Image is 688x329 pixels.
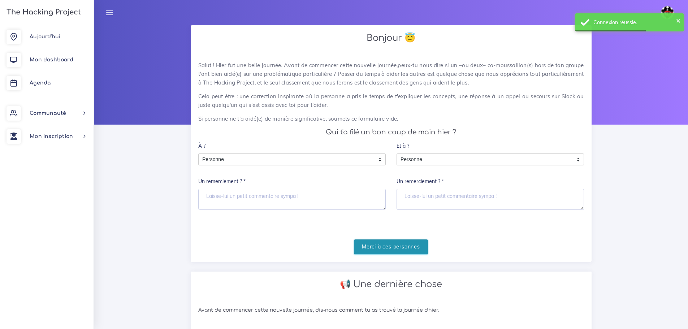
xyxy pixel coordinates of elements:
[198,307,584,313] h6: Avant de commencer cette nouvelle journée, dis-nous comment tu as trouvé la journée d'hier.
[30,111,66,116] span: Communauté
[661,6,674,19] img: avatar
[198,174,246,189] label: Un remerciement ? *
[30,134,73,139] span: Mon inscription
[30,34,60,39] span: Aujourd'hui
[397,154,573,165] span: Personne
[354,239,428,254] input: Merci à ces personnes
[676,17,680,24] button: ×
[198,128,584,136] h4: Qui t'a filé un bon coup de main hier ?
[198,279,584,290] h2: 📢 Une dernière chose
[198,139,205,153] label: À ?
[4,8,81,16] h3: The Hacking Project
[593,19,678,26] div: Connexion réussie.
[397,139,409,153] label: Et à ?
[198,92,584,109] p: Cela peut être : une correction inspirante où la personne a pris le temps de t'expliquer les conc...
[198,33,584,43] h2: Bonjour 😇
[199,154,375,165] span: Personne
[198,61,584,87] p: Salut ! Hier fut une belle journée. Avant de commencer cette nouvelle journée,peux-tu nous dire s...
[198,114,584,123] p: Si personne ne t'a aidé(e) de manière significative, soumets ce formulaire vide.
[397,174,444,189] label: Un remerciement ? *
[30,57,73,62] span: Mon dashboard
[30,80,51,86] span: Agenda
